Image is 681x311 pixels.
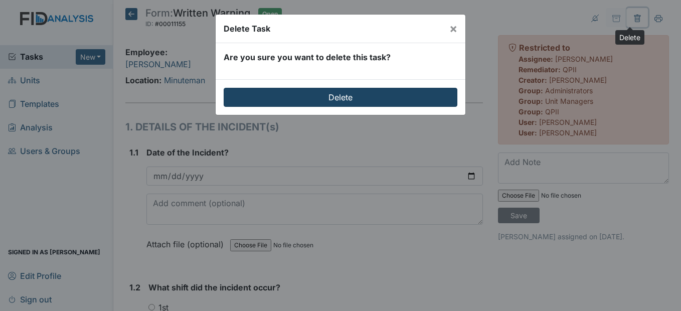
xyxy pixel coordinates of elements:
div: Delete [615,30,644,45]
strong: Are you sure you want to delete this task? [224,52,391,62]
button: Close [441,15,465,43]
div: Delete Task [224,23,270,35]
input: Delete [224,88,457,107]
span: × [449,21,457,36]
